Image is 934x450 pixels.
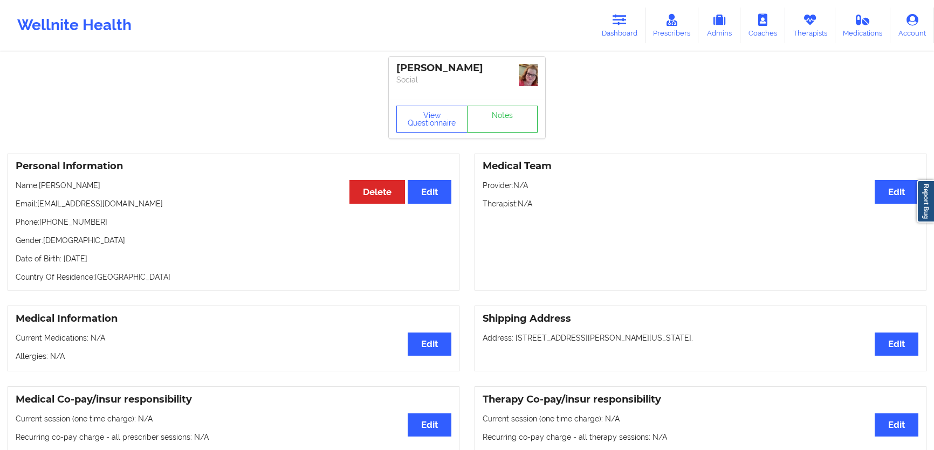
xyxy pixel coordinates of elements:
[483,393,918,406] h3: Therapy Co-pay/insur responsibility
[16,272,451,282] p: Country Of Residence: [GEOGRAPHIC_DATA]
[785,8,835,43] a: Therapists
[16,198,451,209] p: Email: [EMAIL_ADDRESS][DOMAIN_NAME]
[396,106,468,133] button: View Questionnaire
[483,413,918,424] p: Current session (one time charge): N/A
[483,180,918,191] p: Provider: N/A
[890,8,934,43] a: Account
[917,180,934,223] a: Report Bug
[835,8,891,43] a: Medications
[16,235,451,246] p: Gender: [DEMOGRAPHIC_DATA]
[483,313,918,325] h3: Shipping Address
[16,393,451,406] h3: Medical Co-pay/insur responsibility
[467,106,538,133] a: Notes
[645,8,699,43] a: Prescribers
[16,351,451,362] p: Allergies: N/A
[396,62,538,74] div: [PERSON_NAME]
[16,217,451,227] p: Phone: [PHONE_NUMBER]
[16,253,451,264] p: Date of Birth: [DATE]
[594,8,645,43] a: Dashboard
[483,160,918,172] h3: Medical Team
[408,180,451,203] button: Edit
[740,8,785,43] a: Coaches
[483,333,918,343] p: Address: [STREET_ADDRESS][PERSON_NAME][US_STATE].
[875,413,918,437] button: Edit
[483,198,918,209] p: Therapist: N/A
[16,180,451,191] p: Name: [PERSON_NAME]
[16,160,451,172] h3: Personal Information
[408,333,451,356] button: Edit
[519,64,538,86] img: 459595e6-b83d-4a0c-8555-71a68dc9905f_4394074a-69d4-4d79-982b-599fbaeb7bb4Shay.jpg
[875,180,918,203] button: Edit
[396,74,538,85] p: Social
[408,413,451,437] button: Edit
[698,8,740,43] a: Admins
[349,180,405,203] button: Delete
[483,432,918,442] p: Recurring co-pay charge - all therapy sessions : N/A
[16,432,451,442] p: Recurring co-pay charge - all prescriber sessions : N/A
[875,333,918,356] button: Edit
[16,333,451,343] p: Current Medications: N/A
[16,313,451,325] h3: Medical Information
[16,413,451,424] p: Current session (one time charge): N/A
